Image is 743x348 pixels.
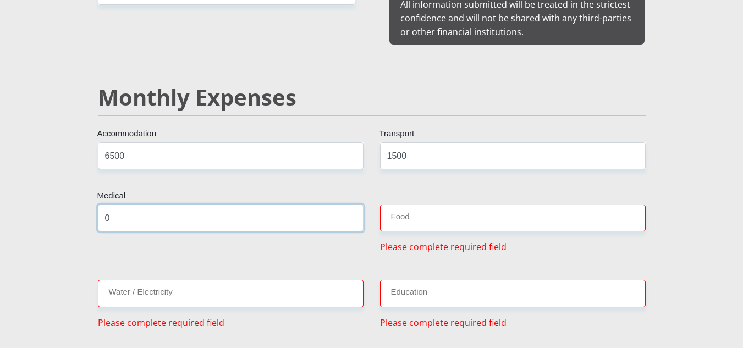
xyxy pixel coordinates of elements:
span: Please complete required field [98,316,224,329]
input: Expenses - Accommodation [98,142,364,169]
input: Expenses - Food [380,205,646,231]
input: Expenses - Medical [98,205,364,231]
input: Expenses - Transport [380,142,646,169]
input: Expenses - Education [380,280,646,307]
span: Please complete required field [380,240,507,253]
span: Please complete required field [380,316,507,329]
h2: Monthly Expenses [98,84,646,111]
input: Expenses - Water/Electricity [98,280,364,307]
